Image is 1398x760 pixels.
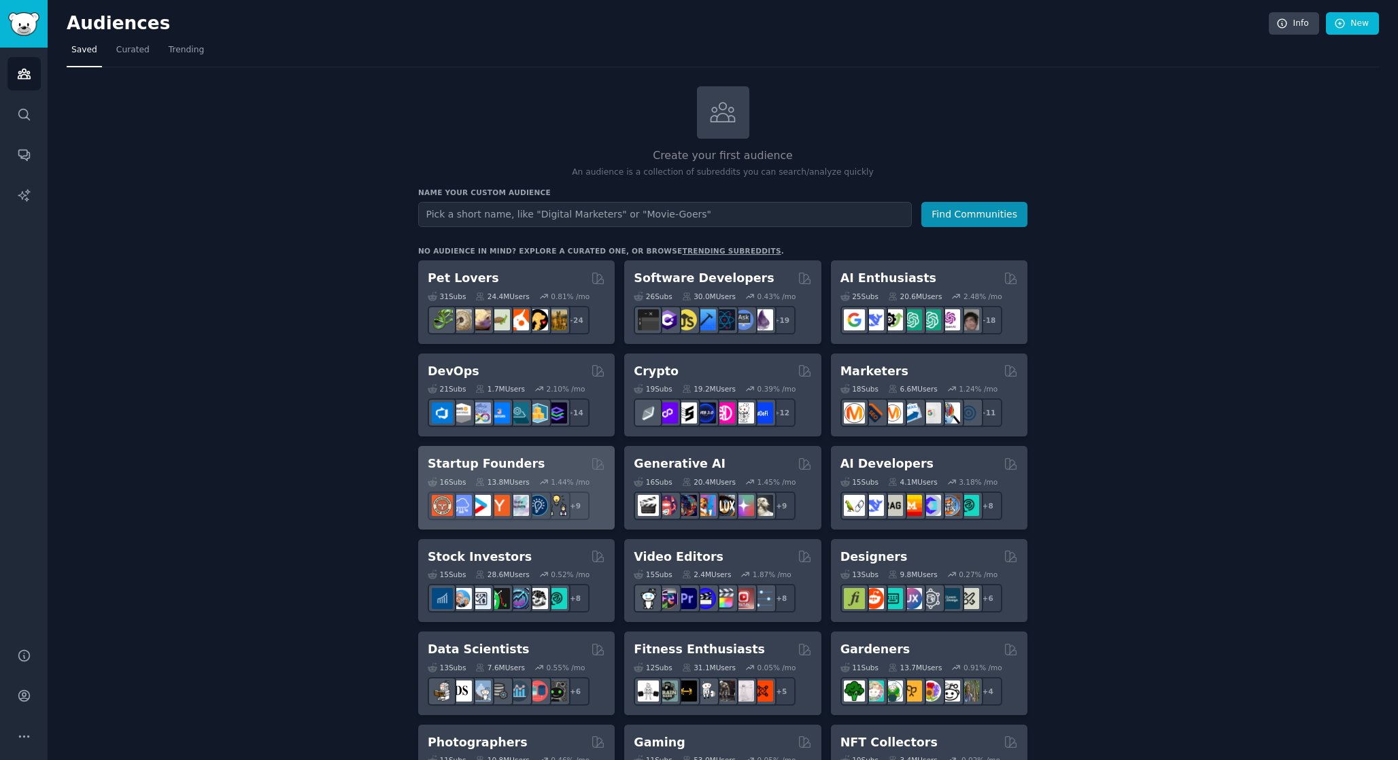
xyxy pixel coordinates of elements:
img: fitness30plus [714,680,735,702]
img: swingtrading [527,588,548,609]
img: Youtubevideo [733,588,754,609]
div: 13 Sub s [840,570,879,579]
a: New [1326,12,1379,35]
img: web3 [695,402,716,424]
h2: Data Scientists [428,641,529,658]
img: premiere [676,588,697,609]
img: iOSProgramming [695,309,716,330]
div: 0.27 % /mo [959,570,998,579]
img: defi_ [752,402,773,424]
img: leopardgeckos [470,309,491,330]
img: LangChain [844,495,865,516]
img: editors [657,588,678,609]
img: chatgpt_promptDesign [901,309,922,330]
img: DeepSeek [863,309,884,330]
img: MarketingResearch [939,402,960,424]
div: 0.05 % /mo [757,663,796,672]
div: 7.6M Users [475,663,525,672]
div: 1.7M Users [475,384,525,394]
img: UXDesign [901,588,922,609]
img: Entrepreneurship [527,495,548,516]
div: 18 Sub s [840,384,879,394]
img: azuredevops [432,402,453,424]
img: ArtificalIntelligence [958,309,979,330]
div: 3.18 % /mo [959,477,998,487]
div: 0.39 % /mo [757,384,796,394]
img: chatgpt_prompts_ [920,309,941,330]
img: cockatiel [508,309,529,330]
div: 1.87 % /mo [753,570,791,579]
img: indiehackers [508,495,529,516]
div: + 18 [974,306,1002,334]
button: Find Communities [921,202,1027,227]
img: logodesign [863,588,884,609]
img: userexperience [920,588,941,609]
div: 2.4M Users [682,570,732,579]
div: 13.8M Users [475,477,529,487]
h2: Generative AI [634,455,726,472]
div: + 24 [561,306,590,334]
img: PlatformEngineers [546,402,567,424]
div: 9.8M Users [888,570,938,579]
img: GYM [638,680,659,702]
img: AItoolsCatalog [882,309,903,330]
img: succulents [863,680,884,702]
img: platformengineering [508,402,529,424]
img: ethstaker [676,402,697,424]
div: + 12 [767,398,796,427]
img: AIDevelopersSociety [958,495,979,516]
img: VideoEditors [695,588,716,609]
h2: Photographers [428,734,528,751]
img: ballpython [451,309,472,330]
input: Pick a short name, like "Digital Marketers" or "Movie-Goers" [418,202,912,227]
div: 20.6M Users [888,292,942,301]
div: 15 Sub s [428,570,466,579]
img: EntrepreneurRideAlong [432,495,453,516]
img: vegetablegardening [844,680,865,702]
img: analytics [508,680,529,702]
div: 0.52 % /mo [551,570,590,579]
div: 12 Sub s [634,663,672,672]
img: Rag [882,495,903,516]
div: 0.55 % /mo [547,663,585,672]
h2: Video Editors [634,549,723,566]
img: data [546,680,567,702]
img: AskComputerScience [733,309,754,330]
div: 31 Sub s [428,292,466,301]
img: physicaltherapy [733,680,754,702]
img: MachineLearning [432,680,453,702]
img: flowers [920,680,941,702]
div: + 6 [974,584,1002,612]
div: + 5 [767,677,796,706]
img: googleads [920,402,941,424]
h2: Startup Founders [428,455,545,472]
img: ycombinator [489,495,510,516]
div: 21 Sub s [428,384,466,394]
a: Info [1269,12,1319,35]
h2: NFT Collectors [840,734,938,751]
div: + 8 [974,491,1002,520]
h2: AI Enthusiasts [840,270,936,287]
h2: Stock Investors [428,549,532,566]
img: content_marketing [844,402,865,424]
img: GardenersWorld [958,680,979,702]
img: starryai [733,495,754,516]
img: GoogleGeminiAI [844,309,865,330]
img: turtle [489,309,510,330]
img: llmops [939,495,960,516]
img: OpenAIDev [939,309,960,330]
div: 15 Sub s [840,477,879,487]
img: workout [676,680,697,702]
div: 31.1M Users [682,663,736,672]
img: deepdream [676,495,697,516]
div: 26 Sub s [634,292,672,301]
div: 6.6M Users [888,384,938,394]
img: UrbanGardening [939,680,960,702]
img: StocksAndTrading [508,588,529,609]
img: CryptoNews [733,402,754,424]
div: + 11 [974,398,1002,427]
img: SaaS [451,495,472,516]
h2: Fitness Enthusiasts [634,641,765,658]
img: typography [844,588,865,609]
h2: Pet Lovers [428,270,499,287]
